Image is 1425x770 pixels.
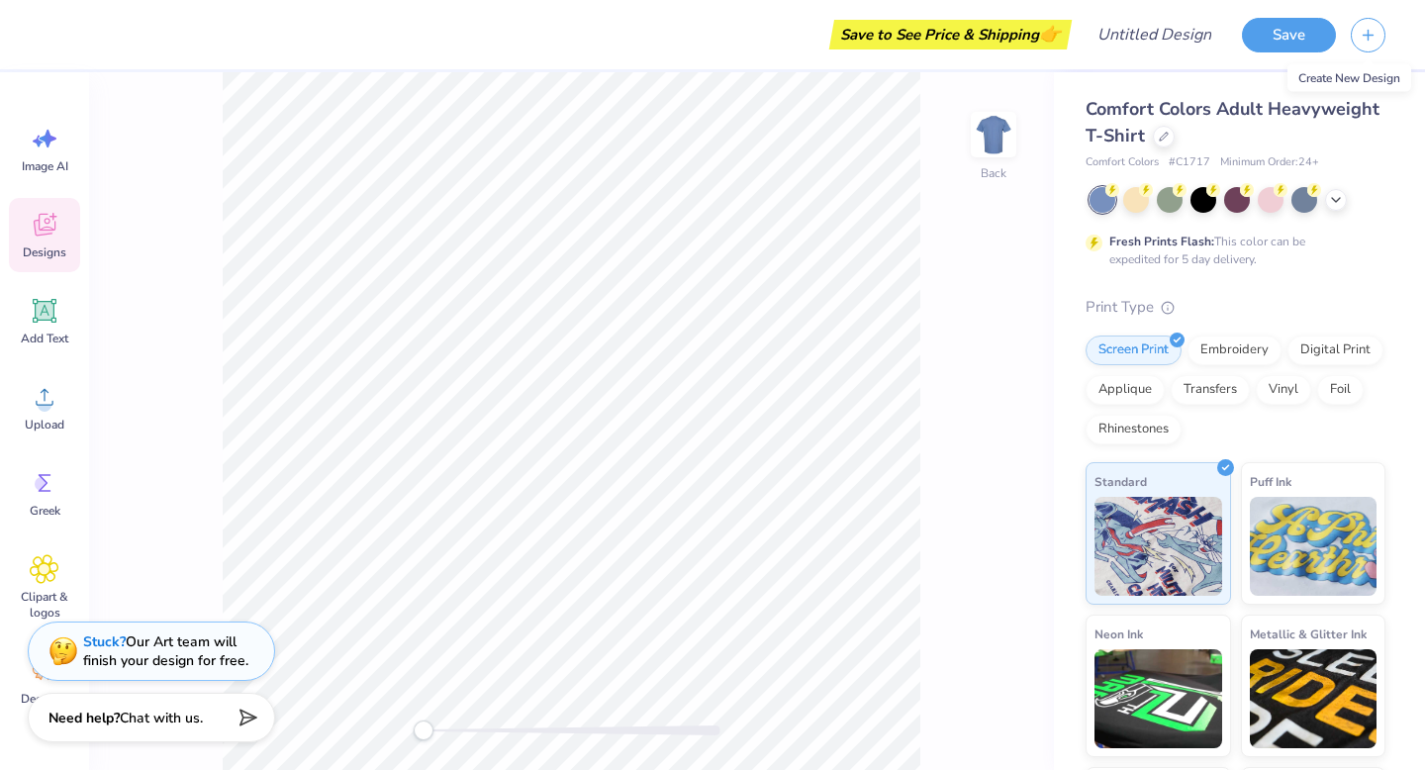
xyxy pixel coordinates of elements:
img: Puff Ink [1250,497,1377,596]
span: # C1717 [1169,154,1210,171]
span: Standard [1094,471,1147,492]
input: Untitled Design [1082,15,1227,54]
span: Image AI [22,158,68,174]
strong: Stuck? [83,632,126,651]
span: Metallic & Glitter Ink [1250,624,1367,644]
strong: Need help? [48,709,120,727]
div: Vinyl [1256,375,1311,405]
div: Our Art team will finish your design for free. [83,632,248,670]
div: Embroidery [1187,336,1282,365]
div: Print Type [1086,296,1385,319]
span: Add Text [21,331,68,346]
img: Metallic & Glitter Ink [1250,649,1377,748]
div: This color can be expedited for 5 day delivery. [1109,233,1353,268]
div: Screen Print [1086,336,1182,365]
span: Chat with us. [120,709,203,727]
div: Applique [1086,375,1165,405]
div: Accessibility label [414,721,433,740]
div: Create New Design [1287,64,1411,92]
span: Comfort Colors Adult Heavyweight T-Shirt [1086,97,1379,147]
img: Back [974,115,1013,154]
div: Transfers [1171,375,1250,405]
span: Greek [30,503,60,519]
div: Save to See Price & Shipping [834,20,1067,49]
span: Minimum Order: 24 + [1220,154,1319,171]
div: Foil [1317,375,1364,405]
span: Puff Ink [1250,471,1291,492]
img: Standard [1094,497,1222,596]
span: Clipart & logos [12,589,77,621]
div: Digital Print [1287,336,1383,365]
img: Neon Ink [1094,649,1222,748]
span: Decorate [21,691,68,707]
strong: Fresh Prints Flash: [1109,234,1214,249]
span: 👉 [1039,22,1061,46]
span: Neon Ink [1094,624,1143,644]
div: Rhinestones [1086,415,1182,444]
span: Comfort Colors [1086,154,1159,171]
div: Back [981,164,1006,182]
span: Designs [23,244,66,260]
button: Save [1242,18,1336,52]
span: Upload [25,417,64,433]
